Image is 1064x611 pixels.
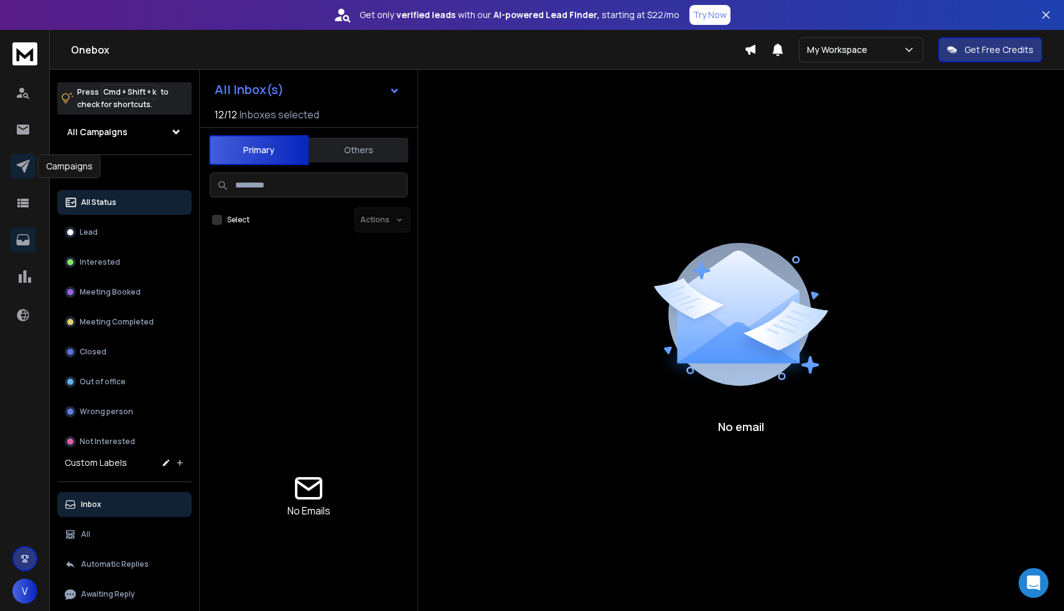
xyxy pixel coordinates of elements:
p: Automatic Replies [81,559,149,569]
button: Not Interested [57,429,192,454]
p: Awaiting Reply [81,589,135,599]
div: Open Intercom Messenger [1019,568,1048,598]
button: Primary [209,135,309,165]
label: Select [227,215,250,225]
button: Out of office [57,369,192,394]
strong: verified leads [396,9,455,21]
button: Meeting Booked [57,280,192,305]
button: Automatic Replies [57,552,192,577]
button: V [12,579,37,604]
h3: Custom Labels [65,457,127,469]
h1: All Inbox(s) [215,83,284,96]
p: Meeting Completed [80,317,154,327]
p: Inbox [81,500,101,509]
p: Lead [80,227,98,237]
button: All Inbox(s) [205,77,410,102]
span: Cmd + Shift + k [101,85,158,99]
p: Interested [80,257,120,267]
button: Others [309,136,408,164]
h3: Filters [57,165,192,182]
p: All Status [81,197,116,207]
button: Awaiting Reply [57,582,192,607]
p: Meeting Booked [80,287,141,297]
img: logo [12,42,37,65]
h3: Inboxes selected [240,107,319,122]
p: Get Free Credits [964,44,1034,56]
p: No email [718,418,764,435]
p: Press to check for shortcuts. [77,86,169,111]
p: Try Now [693,9,727,21]
button: All Status [57,190,192,215]
button: Lead [57,220,192,245]
p: My Workspace [807,44,872,56]
p: Get only with our starting at $22/mo [360,9,679,21]
button: Meeting Completed [57,310,192,334]
p: No Emails [287,503,330,518]
button: Interested [57,250,192,275]
button: All Campaigns [57,120,192,144]
h1: All Campaigns [67,126,128,138]
p: Closed [80,347,106,357]
button: Closed [57,339,192,364]
button: All [57,522,192,547]
button: Inbox [57,492,192,517]
button: Get Free Credits [938,37,1042,62]
button: Wrong person [57,399,192,424]
span: 12 / 12 [215,107,237,122]
p: Out of office [80,377,126,387]
h1: Onebox [71,42,744,57]
div: Campaigns [38,154,101,178]
p: Not Interested [80,437,135,447]
p: All [81,529,90,539]
strong: AI-powered Lead Finder, [493,9,599,21]
p: Wrong person [80,407,133,417]
button: Try Now [689,5,730,25]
